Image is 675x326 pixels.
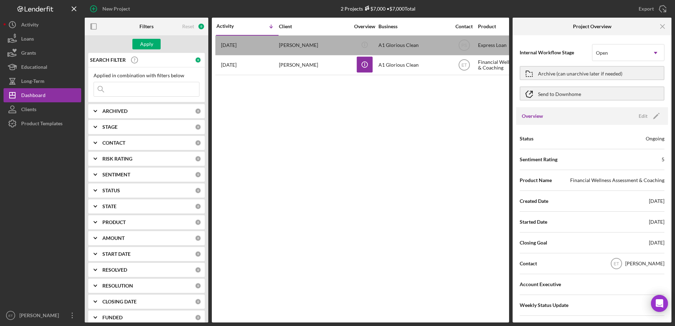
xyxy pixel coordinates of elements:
div: Financial Wellness Assessment & Coaching [570,177,664,184]
button: Clients [4,102,81,116]
div: Activity [216,23,247,29]
b: AMOUNT [102,235,125,241]
div: [DATE] [649,239,664,246]
div: 0 [195,57,201,63]
span: Weekly Status Update [520,302,568,309]
a: Activity [4,18,81,32]
a: Product Templates [4,116,81,131]
button: Send to Downhome [520,86,664,101]
div: 0 [195,187,201,194]
div: 0 [195,108,201,114]
b: RESOLUTION [102,283,133,289]
div: Dashboard [21,88,46,104]
div: 0 [195,267,201,273]
div: Export [639,2,654,16]
div: 0 [195,171,201,178]
div: $7,000 [363,6,386,12]
div: 0 [195,203,201,210]
b: ARCHIVED [102,108,127,114]
div: Educational [21,60,47,76]
b: RISK RATING [102,156,132,162]
b: START DATE [102,251,131,257]
div: Open Intercom Messenger [651,295,668,312]
span: Started Date [520,218,547,225]
b: RESOLVED [102,267,127,273]
span: Account Executive [520,281,561,288]
div: [PERSON_NAME] [625,260,664,267]
b: STATUS [102,188,120,193]
button: Archive (can unarchive later if needed) [520,66,664,80]
button: Dashboard [4,88,81,102]
span: Sentiment Rating [520,156,557,163]
button: New Project [85,2,137,16]
div: 5 [662,156,664,163]
span: Status [520,135,533,142]
div: Business [378,24,449,29]
b: FUNDED [102,315,123,320]
text: ET [461,63,467,68]
div: Product Templates [21,116,62,132]
div: Applied in combination with filters below [94,73,199,78]
div: Contact [451,24,477,29]
b: CLOSING DATE [102,299,137,304]
div: Open [596,50,608,56]
div: Loans [21,32,34,48]
time: 2025-07-28 17:02 [221,42,237,48]
span: Product Name [520,177,552,184]
div: 0 [195,283,201,289]
div: 0 [195,298,201,305]
div: Edit [639,111,647,121]
div: Reset [182,24,194,29]
button: Long-Term [4,74,81,88]
div: Long-Term [21,74,44,90]
div: [PERSON_NAME] [279,56,350,74]
span: Closing Goal [520,239,547,246]
span: Created Date [520,198,548,205]
div: 2 Projects • $7,000 Total [341,6,416,12]
div: Apply [140,39,153,49]
div: Overview [351,24,378,29]
time: 2025-07-22 18:04 [221,62,237,68]
text: PS [461,43,467,48]
text: ET [614,261,619,266]
div: 0 [195,124,201,130]
div: [PERSON_NAME] [18,308,64,324]
div: 0 [195,314,201,321]
div: 0 [195,219,201,225]
div: Financial Wellness Assessment & Coaching [478,56,549,74]
div: 0 [195,235,201,241]
button: ET[PERSON_NAME] [4,308,81,322]
button: Educational [4,60,81,74]
div: A1 Glorious Clean [378,36,449,55]
div: Send to Downhome [538,87,581,100]
button: Edit [634,111,662,121]
div: Express Loan [478,36,549,55]
div: [PERSON_NAME] [279,36,350,55]
div: 0 [195,251,201,257]
span: Contact [520,260,537,267]
button: Loans [4,32,81,46]
button: Grants [4,46,81,60]
b: STATE [102,204,117,209]
b: Filters [139,24,154,29]
div: 0 [195,140,201,146]
div: [DATE] [649,218,664,225]
div: 0 [195,156,201,162]
div: Clients [21,102,36,118]
div: New Project [102,2,130,16]
b: STAGE [102,124,118,130]
div: Archive (can unarchive later if needed) [538,67,622,79]
h3: Overview [522,113,543,120]
div: Activity [21,18,38,34]
b: CONTACT [102,140,125,146]
div: Product [478,24,549,29]
b: SENTIMENT [102,172,130,177]
div: Ongoing [646,135,664,142]
div: Client [279,24,350,29]
button: Apply [132,39,161,49]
